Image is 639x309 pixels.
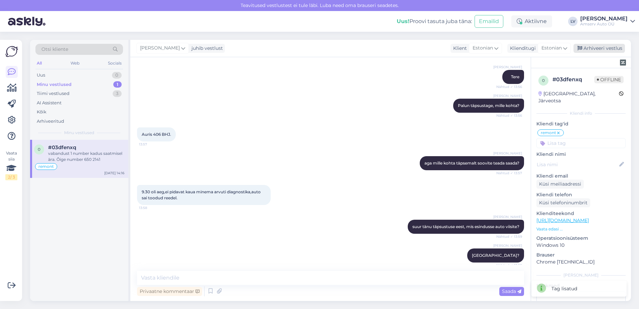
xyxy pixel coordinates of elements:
[35,59,43,68] div: All
[475,15,503,28] button: Emailid
[536,242,626,249] p: Windows 10
[142,132,171,137] span: Auris 406 BHJ.
[580,16,628,21] div: [PERSON_NAME]
[473,44,493,52] span: Estonian
[113,90,122,97] div: 3
[496,263,522,268] span: Nähtud ✓ 13:59
[496,113,522,118] span: Nähtud ✓ 13:56
[41,46,68,53] span: Otsi kliente
[139,205,164,210] span: 13:58
[496,234,522,239] span: Nähtud ✓ 13:59
[38,165,54,169] span: remont
[493,214,522,219] span: [PERSON_NAME]
[551,285,577,292] div: Tag lisatud
[5,45,18,58] img: Askly Logo
[104,171,124,176] div: [DATE] 14:16
[541,44,562,52] span: Estonian
[496,84,522,89] span: Nähtud ✓ 13:56
[536,217,589,223] a: [URL][DOMAIN_NAME]
[536,120,626,127] p: Kliendi tag'id
[536,173,626,180] p: Kliendi email
[37,90,70,97] div: Tiimi vestlused
[536,272,626,278] div: [PERSON_NAME]
[451,45,467,52] div: Klient
[5,150,17,180] div: Vaata siia
[424,161,519,166] span: aga mille kohta täpsemalt soovite teada saada?
[48,150,124,163] div: vabandust 1 number kadus saatmisel ära. Õige number 650 2141
[189,45,223,52] div: juhib vestlust
[573,44,625,53] div: Arhiveeri vestlus
[113,81,122,88] div: 1
[536,259,626,266] p: Chrome [TECHNICAL_ID]
[536,191,626,198] p: Kliendi telefon
[511,74,519,79] span: Tere
[493,93,522,98] span: [PERSON_NAME]
[538,90,619,104] div: [GEOGRAPHIC_DATA], Järveotsa
[493,65,522,70] span: [PERSON_NAME]
[536,226,626,232] p: Vaata edasi ...
[37,100,61,106] div: AI Assistent
[536,180,584,189] div: Küsi meiliaadressi
[139,142,164,147] span: 13:57
[536,151,626,158] p: Kliendi nimi
[142,189,262,200] span: 9.30 oli aeg,ei pidavat kaua minema arvuti diagnostika,auto sai toodud reedel.
[541,131,556,135] span: remont
[37,118,64,125] div: Arhiveeritud
[412,224,519,229] span: suur tänu täpsustuse eest, mis esindusse auto viisite?
[536,235,626,242] p: Operatsioonisüsteem
[552,76,594,84] div: # 03dfenxq
[537,161,618,168] input: Lisa nimi
[64,130,94,136] span: Minu vestlused
[472,253,519,258] span: [GEOGRAPHIC_DATA]?
[493,151,522,156] span: [PERSON_NAME]
[594,76,624,83] span: Offline
[536,251,626,259] p: Brauser
[37,109,46,115] div: Kõik
[536,198,590,207] div: Küsi telefoninumbrit
[397,18,409,24] b: Uus!
[112,72,122,79] div: 0
[38,147,40,152] span: 0
[69,59,81,68] div: Web
[536,210,626,217] p: Klienditeekond
[502,288,521,294] span: Saada
[5,174,17,180] div: 2 / 3
[511,15,552,27] div: Aktiivne
[493,243,522,248] span: [PERSON_NAME]
[568,17,578,26] div: LV
[397,17,472,25] div: Proovi tasuta juba täna:
[107,59,123,68] div: Socials
[507,45,536,52] div: Klienditugi
[620,60,626,66] img: zendesk
[137,287,202,296] div: Privaatne kommentaar
[536,138,626,148] input: Lisa tag
[496,171,522,176] span: Nähtud ✓ 13:57
[536,110,626,116] div: Kliendi info
[140,44,180,52] span: [PERSON_NAME]
[37,81,72,88] div: Minu vestlused
[542,78,545,83] span: 0
[48,144,76,150] span: #03dfenxq
[580,21,628,27] div: Amserv Auto OÜ
[37,72,45,79] div: Uus
[580,16,635,27] a: [PERSON_NAME]Amserv Auto OÜ
[458,103,519,108] span: Palun täpsustage, mille kohta?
